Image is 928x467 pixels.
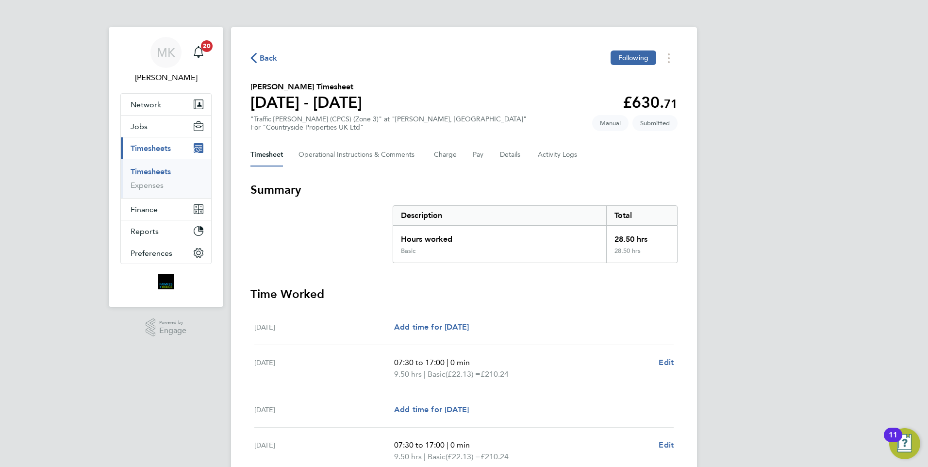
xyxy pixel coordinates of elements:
[424,369,426,379] span: |
[618,53,648,62] span: Following
[250,93,362,112] h1: [DATE] - [DATE]
[250,182,678,198] h3: Summary
[121,220,211,242] button: Reports
[394,452,422,461] span: 9.50 hrs
[189,37,208,68] a: 20
[131,100,161,109] span: Network
[611,50,656,65] button: Following
[659,439,674,451] a: Edit
[481,369,509,379] span: £210.24
[131,249,172,258] span: Preferences
[298,143,418,167] button: Operational Instructions & Comments
[473,143,484,167] button: Pay
[394,405,469,414] span: Add time for [DATE]
[394,440,445,450] span: 07:30 to 17:00
[159,318,186,327] span: Powered by
[131,167,171,176] a: Timesheets
[121,137,211,159] button: Timesheets
[120,72,212,83] span: Mary Kuchina
[158,274,174,289] img: bromak-logo-retina.png
[131,122,148,131] span: Jobs
[889,435,897,448] div: 11
[131,144,171,153] span: Timesheets
[131,181,164,190] a: Expenses
[393,226,606,247] div: Hours worked
[606,206,677,225] div: Total
[146,318,187,337] a: Powered byEngage
[428,368,446,380] span: Basic
[659,357,674,368] a: Edit
[606,226,677,247] div: 28.50 hrs
[254,321,394,333] div: [DATE]
[664,97,678,111] span: 71
[250,143,283,167] button: Timesheet
[121,94,211,115] button: Network
[606,247,677,263] div: 28.50 hrs
[659,440,674,450] span: Edit
[159,327,186,335] span: Engage
[450,440,470,450] span: 0 min
[500,143,522,167] button: Details
[428,451,446,463] span: Basic
[121,199,211,220] button: Finance
[623,93,678,112] app-decimal: £630.
[394,321,469,333] a: Add time for [DATE]
[120,37,212,83] a: MK[PERSON_NAME]
[131,227,159,236] span: Reports
[121,159,211,198] div: Timesheets
[481,452,509,461] span: £210.24
[254,439,394,463] div: [DATE]
[109,27,223,307] nav: Main navigation
[446,369,481,379] span: (£22.13) =
[401,247,415,255] div: Basic
[447,440,448,450] span: |
[120,274,212,289] a: Go to home page
[632,115,678,131] span: This timesheet is Submitted.
[538,143,579,167] button: Activity Logs
[250,52,278,64] button: Back
[394,322,469,332] span: Add time for [DATE]
[260,52,278,64] span: Back
[250,81,362,93] h2: [PERSON_NAME] Timesheet
[889,428,920,459] button: Open Resource Center, 11 new notifications
[450,358,470,367] span: 0 min
[660,50,678,66] button: Timesheets Menu
[254,404,394,416] div: [DATE]
[201,40,213,52] span: 20
[157,46,175,59] span: MK
[659,358,674,367] span: Edit
[393,205,678,263] div: Summary
[121,116,211,137] button: Jobs
[434,143,457,167] button: Charge
[250,286,678,302] h3: Time Worked
[446,452,481,461] span: (£22.13) =
[250,115,527,132] div: "Traffic [PERSON_NAME] (CPCS) (Zone 3)" at "[PERSON_NAME], [GEOGRAPHIC_DATA]"
[121,242,211,264] button: Preferences
[424,452,426,461] span: |
[394,369,422,379] span: 9.50 hrs
[254,357,394,380] div: [DATE]
[447,358,448,367] span: |
[131,205,158,214] span: Finance
[592,115,629,131] span: This timesheet was manually created.
[394,404,469,416] a: Add time for [DATE]
[393,206,606,225] div: Description
[250,123,527,132] div: For "Countryside Properties UK Ltd"
[394,358,445,367] span: 07:30 to 17:00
